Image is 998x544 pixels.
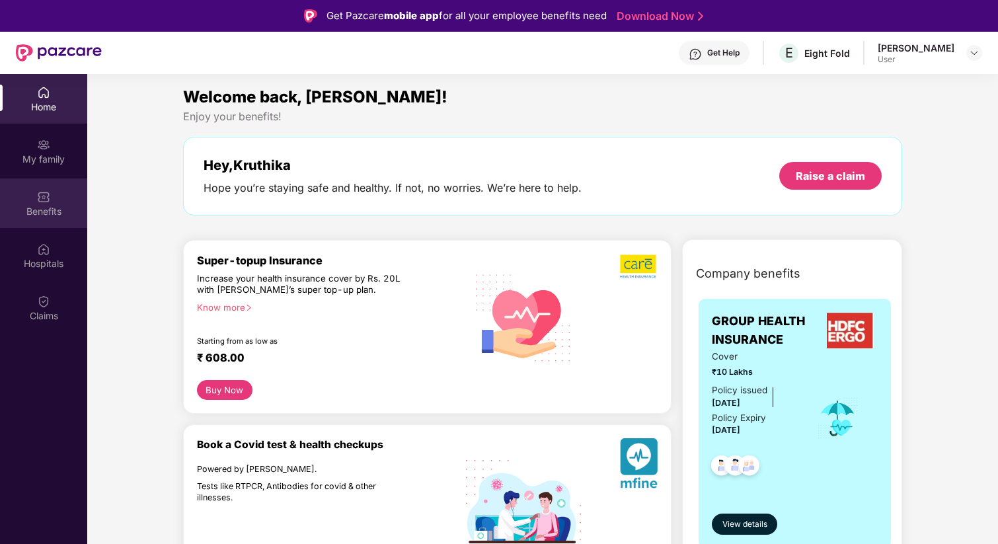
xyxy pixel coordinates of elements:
div: Get Pazcare for all your employee benefits need [326,8,607,24]
img: svg+xml;base64,PHN2ZyBpZD0iSG9tZSIgeG1sbnM9Imh0dHA6Ly93d3cudzMub3JnLzIwMDAvc3ZnIiB3aWR0aD0iMjAiIG... [37,86,50,99]
img: svg+xml;base64,PHN2ZyBpZD0iSGVscC0zMngzMiIgeG1sbnM9Imh0dHA6Ly93d3cudzMub3JnLzIwMDAvc3ZnIiB3aWR0aD... [689,48,702,61]
img: Stroke [698,9,703,23]
div: Know more [197,302,458,311]
img: svg+xml;base64,PHN2ZyB4bWxucz0iaHR0cDovL3d3dy53My5vcmcvMjAwMC9zdmciIHhtbG5zOnhsaW5rPSJodHRwOi8vd3... [620,438,658,493]
img: insurerLogo [827,313,874,348]
div: Eight Fold [804,47,850,59]
div: Policy issued [712,383,767,397]
div: [PERSON_NAME] [878,42,954,54]
span: Welcome back, [PERSON_NAME]! [183,87,447,106]
div: Powered by [PERSON_NAME]. [197,464,408,475]
img: svg+xml;base64,PHN2ZyBpZD0iSG9zcGl0YWxzIiB4bWxucz0iaHR0cDovL3d3dy53My5vcmcvMjAwMC9zdmciIHdpZHRoPS... [37,243,50,256]
img: New Pazcare Logo [16,44,102,61]
span: View details [722,518,767,531]
div: Starting from as low as [197,336,410,346]
div: Increase your health insurance cover by Rs. 20L with [PERSON_NAME]’s super top-up plan. [197,273,408,296]
img: icon [816,397,859,440]
span: Company benefits [696,264,800,283]
div: Get Help [707,48,740,58]
strong: mobile app [384,9,439,22]
span: E [785,45,793,61]
span: ₹10 Lakhs [712,366,798,379]
div: Super-topup Insurance [197,254,466,267]
img: svg+xml;base64,PHN2ZyB4bWxucz0iaHR0cDovL3d3dy53My5vcmcvMjAwMC9zdmciIHdpZHRoPSI0OC45NDMiIGhlaWdodD... [705,451,738,484]
div: Raise a claim [796,169,865,183]
a: Download Now [617,9,699,23]
img: svg+xml;base64,PHN2ZyBpZD0iQ2xhaW0iIHhtbG5zPSJodHRwOi8vd3d3LnczLm9yZy8yMDAwL3N2ZyIgd2lkdGg9IjIwIi... [37,295,50,308]
span: GROUP HEALTH INSURANCE [712,312,823,350]
img: svg+xml;base64,PHN2ZyB3aWR0aD0iMjAiIGhlaWdodD0iMjAiIHZpZXdCb3g9IjAgMCAyMCAyMCIgZmlsbD0ibm9uZSIgeG... [37,138,50,151]
div: Hope you’re staying safe and healthy. If not, no worries. We’re here to help. [204,181,582,195]
div: Enjoy your benefits! [183,110,902,124]
span: [DATE] [712,425,740,435]
div: User [878,54,954,65]
span: Cover [712,350,798,364]
span: right [245,304,252,311]
img: Logo [304,9,317,22]
button: View details [712,514,777,535]
div: Policy Expiry [712,411,766,425]
button: Buy Now [197,380,252,400]
img: b5dec4f62d2307b9de63beb79f102df3.png [620,254,658,279]
img: svg+xml;base64,PHN2ZyB4bWxucz0iaHR0cDovL3d3dy53My5vcmcvMjAwMC9zdmciIHdpZHRoPSI0OC45NDMiIGhlaWdodD... [733,451,765,484]
div: Book a Covid test & health checkups [197,438,466,451]
span: [DATE] [712,398,740,408]
div: Hey, Kruthika [204,157,582,173]
img: svg+xml;base64,PHN2ZyBpZD0iRHJvcGRvd24tMzJ4MzIiIHhtbG5zPSJodHRwOi8vd3d3LnczLm9yZy8yMDAwL3N2ZyIgd2... [969,48,979,58]
div: ₹ 608.00 [197,351,453,367]
div: Tests like RTPCR, Antibodies for covid & other illnesses. [197,481,408,503]
img: svg+xml;base64,PHN2ZyBpZD0iQmVuZWZpdHMiIHhtbG5zPSJodHRwOi8vd3d3LnczLm9yZy8yMDAwL3N2ZyIgd2lkdGg9Ij... [37,190,50,204]
img: svg+xml;base64,PHN2ZyB4bWxucz0iaHR0cDovL3d3dy53My5vcmcvMjAwMC9zdmciIHhtbG5zOnhsaW5rPSJodHRwOi8vd3... [466,258,581,375]
img: svg+xml;base64,PHN2ZyB4bWxucz0iaHR0cDovL3d3dy53My5vcmcvMjAwMC9zdmciIHdpZHRoPSI0OC45NDMiIGhlaWdodD... [719,451,751,484]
